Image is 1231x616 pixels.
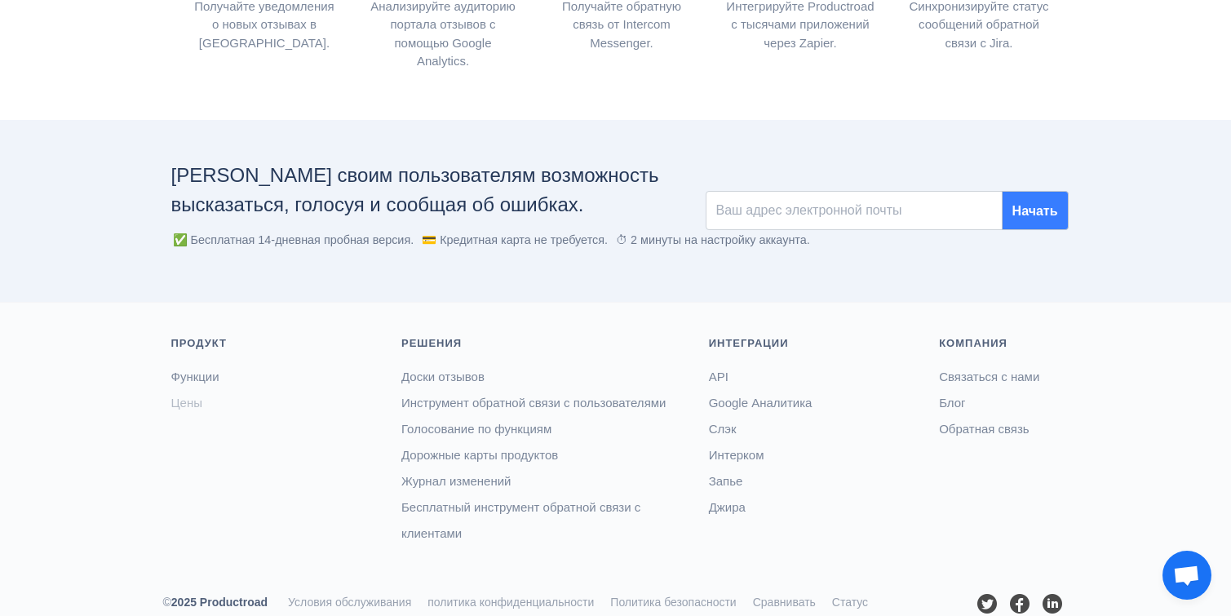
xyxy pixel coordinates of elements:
img: Productroad LinkedIn [1040,592,1065,616]
a: Инструмент обратной связи с пользователями [401,396,666,410]
font: ✅ Бесплатная 14-дневная пробная версия. [173,233,414,246]
font: Интеграции [709,337,789,349]
font: 💳 Кредитная карта не требуется. [422,233,608,246]
a: Google Аналитика [709,396,813,410]
font: Начать [1012,204,1058,218]
a: Интерком [709,448,764,462]
a: Бесплатный инструмент обратной связи с клиентами [401,500,640,540]
a: Джира [709,500,746,514]
a: Цены [171,396,203,410]
img: Productroad Twitter [975,592,999,616]
a: Сравнивать [753,596,816,609]
a: политика конфиденциальности [427,596,594,609]
a: Productroad Facebook [1007,596,1032,609]
img: Productroad Facebook [1007,592,1032,616]
a: Productroad LinkedIn [1040,596,1065,609]
button: Начать [1002,191,1069,230]
font: Компания [939,337,1007,349]
input: Имя пользователя получателя [706,191,1003,230]
a: Условия обслуживания [288,596,411,609]
font: Продукт [171,337,228,349]
a: Обратная связь [939,422,1030,436]
a: Статус [832,596,868,609]
a: Политика безопасности [610,596,736,609]
a: Productroad Twitter [975,596,999,609]
a: Слэк [709,422,737,436]
font: ⏱ 2 минуты на настройку аккаунта. [616,233,810,246]
a: Открытый чат [1162,551,1211,600]
a: Функции [171,370,219,383]
a: Связаться с нами [939,370,1039,383]
a: Запье [709,474,743,488]
a: Дорожные карты продуктов [401,448,558,462]
a: Журнал изменений [401,474,511,488]
font: © [163,596,171,609]
font: [PERSON_NAME] своим пользователям возможность высказаться, голосуя и сообщая об ошибках. [171,164,659,215]
a: Блог [939,396,965,410]
a: API [709,370,728,383]
a: Голосование по функциям [401,422,551,436]
a: Доски отзывов [401,370,485,383]
font: Решения [401,337,462,349]
font: 2025 Productroad [171,596,268,609]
